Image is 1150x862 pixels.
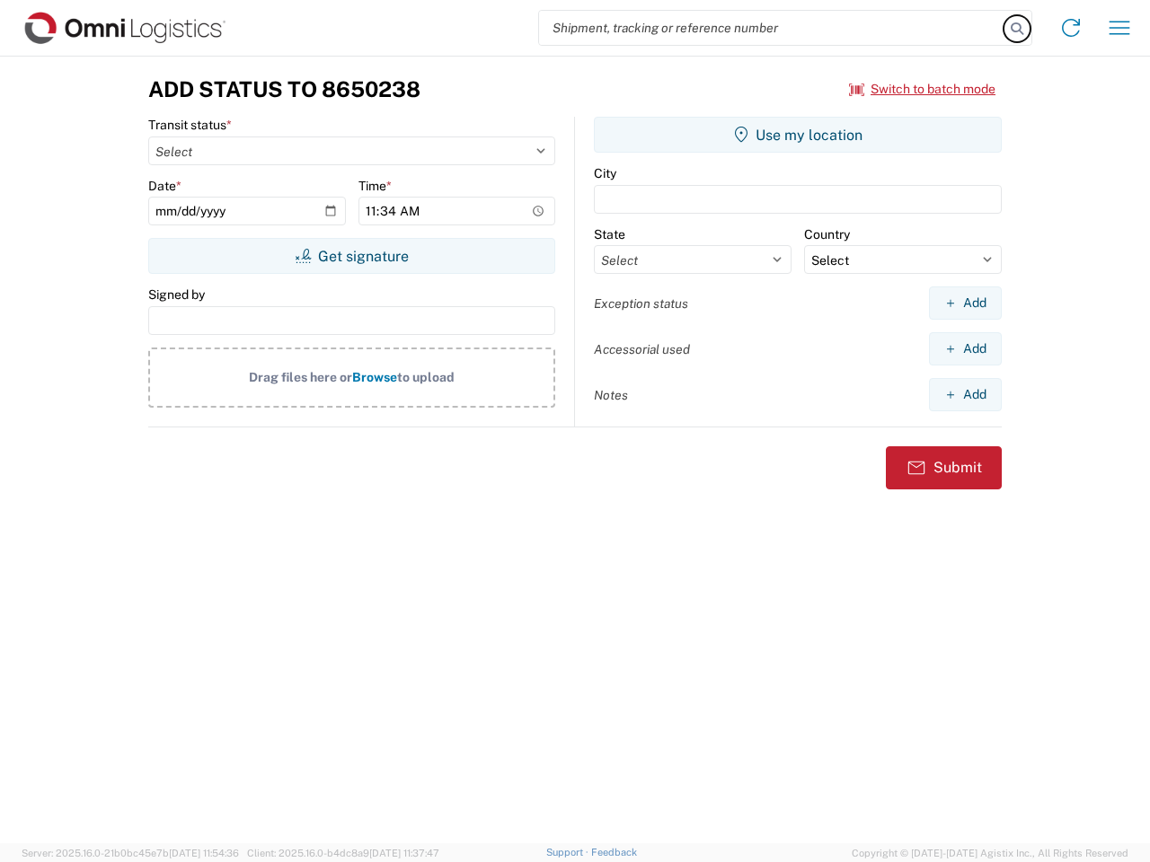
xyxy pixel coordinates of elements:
[929,286,1002,320] button: Add
[397,370,455,384] span: to upload
[169,848,239,858] span: [DATE] 11:54:36
[594,117,1002,153] button: Use my location
[929,378,1002,411] button: Add
[369,848,439,858] span: [DATE] 11:37:47
[358,178,392,194] label: Time
[352,370,397,384] span: Browse
[594,341,690,357] label: Accessorial used
[594,165,616,181] label: City
[148,178,181,194] label: Date
[591,847,637,858] a: Feedback
[852,845,1128,861] span: Copyright © [DATE]-[DATE] Agistix Inc., All Rights Reserved
[594,226,625,242] label: State
[886,446,1002,489] button: Submit
[594,387,628,403] label: Notes
[849,75,995,104] button: Switch to batch mode
[539,11,1004,45] input: Shipment, tracking or reference number
[546,847,591,858] a: Support
[594,295,688,312] label: Exception status
[148,238,555,274] button: Get signature
[22,848,239,858] span: Server: 2025.16.0-21b0bc45e7b
[148,76,420,102] h3: Add Status to 8650238
[247,848,439,858] span: Client: 2025.16.0-b4dc8a9
[148,117,232,133] label: Transit status
[148,286,205,303] label: Signed by
[929,332,1002,365] button: Add
[804,226,850,242] label: Country
[249,370,352,384] span: Drag files here or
